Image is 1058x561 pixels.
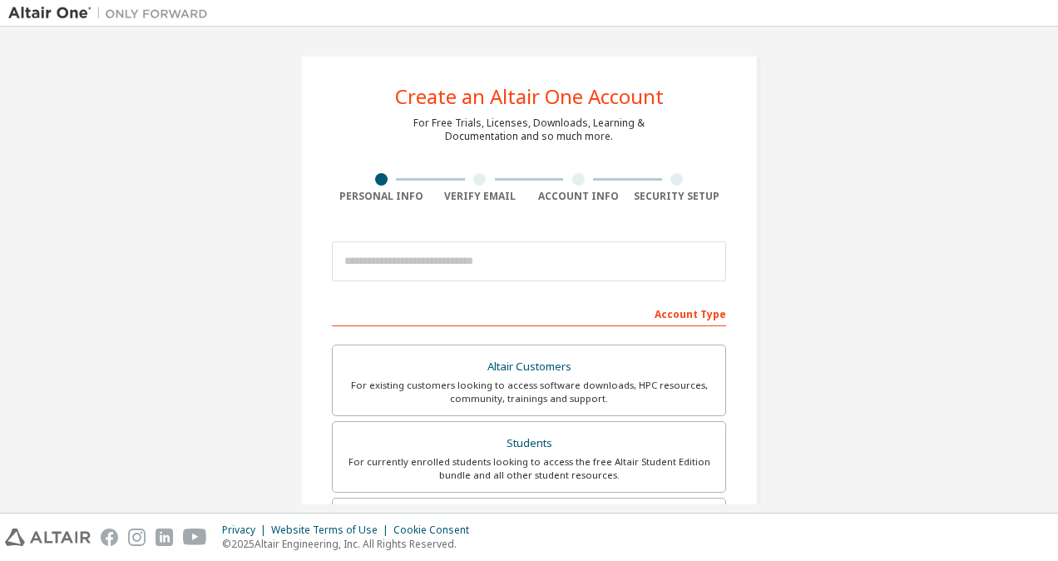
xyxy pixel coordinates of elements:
[529,190,628,203] div: Account Info
[222,537,479,551] p: © 2025 Altair Engineering, Inc. All Rights Reserved.
[5,529,91,546] img: altair_logo.svg
[332,300,726,326] div: Account Type
[413,117,645,143] div: For Free Trials, Licenses, Downloads, Learning & Documentation and so much more.
[628,190,727,203] div: Security Setup
[8,5,216,22] img: Altair One
[128,529,146,546] img: instagram.svg
[393,524,479,537] div: Cookie Consent
[183,529,207,546] img: youtube.svg
[101,529,118,546] img: facebook.svg
[431,190,530,203] div: Verify Email
[395,87,664,107] div: Create an Altair One Account
[343,455,715,482] div: For currently enrolled students looking to access the free Altair Student Edition bundle and all ...
[343,379,715,405] div: For existing customers looking to access software downloads, HPC resources, community, trainings ...
[156,529,173,546] img: linkedin.svg
[343,355,715,379] div: Altair Customers
[343,432,715,455] div: Students
[332,190,431,203] div: Personal Info
[271,524,393,537] div: Website Terms of Use
[222,524,271,537] div: Privacy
